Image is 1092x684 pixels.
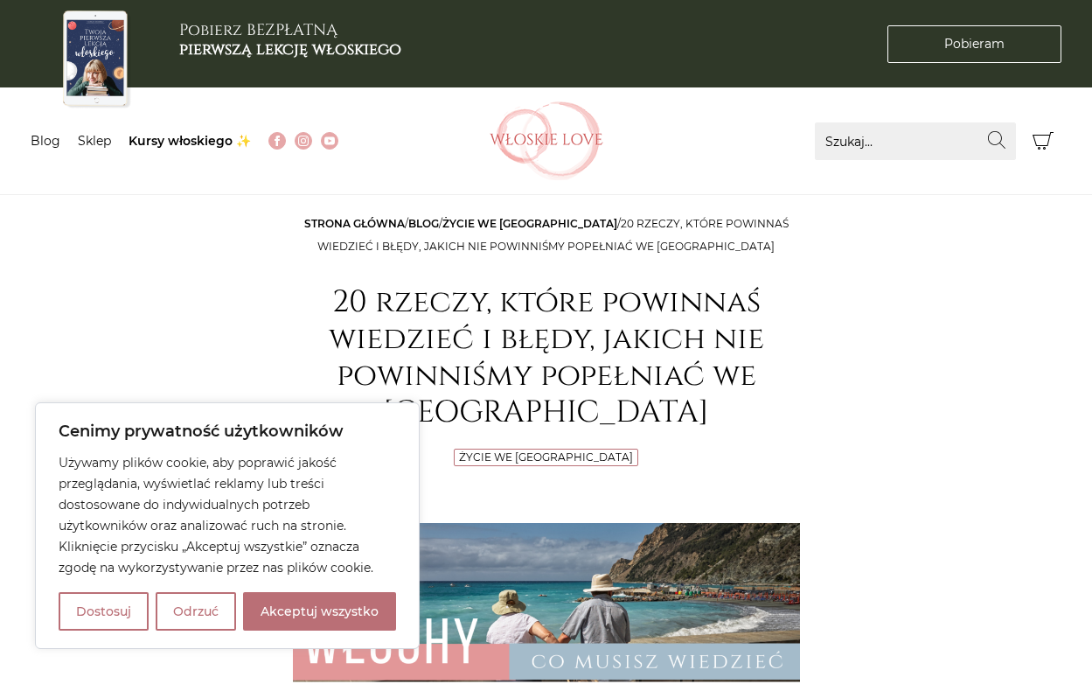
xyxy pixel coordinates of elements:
[1025,122,1062,160] button: Koszyk
[129,133,251,149] a: Kursy włoskiego ✨
[304,217,405,230] a: Strona główna
[304,217,789,253] span: / / /
[408,217,439,230] a: Blog
[293,284,800,431] h1: 20 rzeczy, które powinnaś wiedzieć i błędy, jakich nie powinniśmy popełniać we [GEOGRAPHIC_DATA]
[59,592,149,631] button: Dostosuj
[31,133,60,149] a: Blog
[887,25,1061,63] a: Pobieram
[442,217,617,230] a: Życie we [GEOGRAPHIC_DATA]
[59,452,396,578] p: Używamy plików cookie, aby poprawić jakość przeglądania, wyświetlać reklamy lub treści dostosowan...
[459,450,633,464] a: Życie we [GEOGRAPHIC_DATA]
[179,38,401,60] b: pierwszą lekcję włoskiego
[815,122,1016,160] input: Szukaj...
[243,592,396,631] button: Akceptuj wszystko
[78,133,111,149] a: Sklep
[490,101,603,180] img: Włoskielove
[59,421,396,442] p: Cenimy prywatność użytkowników
[944,35,1005,53] span: Pobieram
[156,592,236,631] button: Odrzuć
[179,21,401,59] h3: Pobierz BEZPŁATNĄ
